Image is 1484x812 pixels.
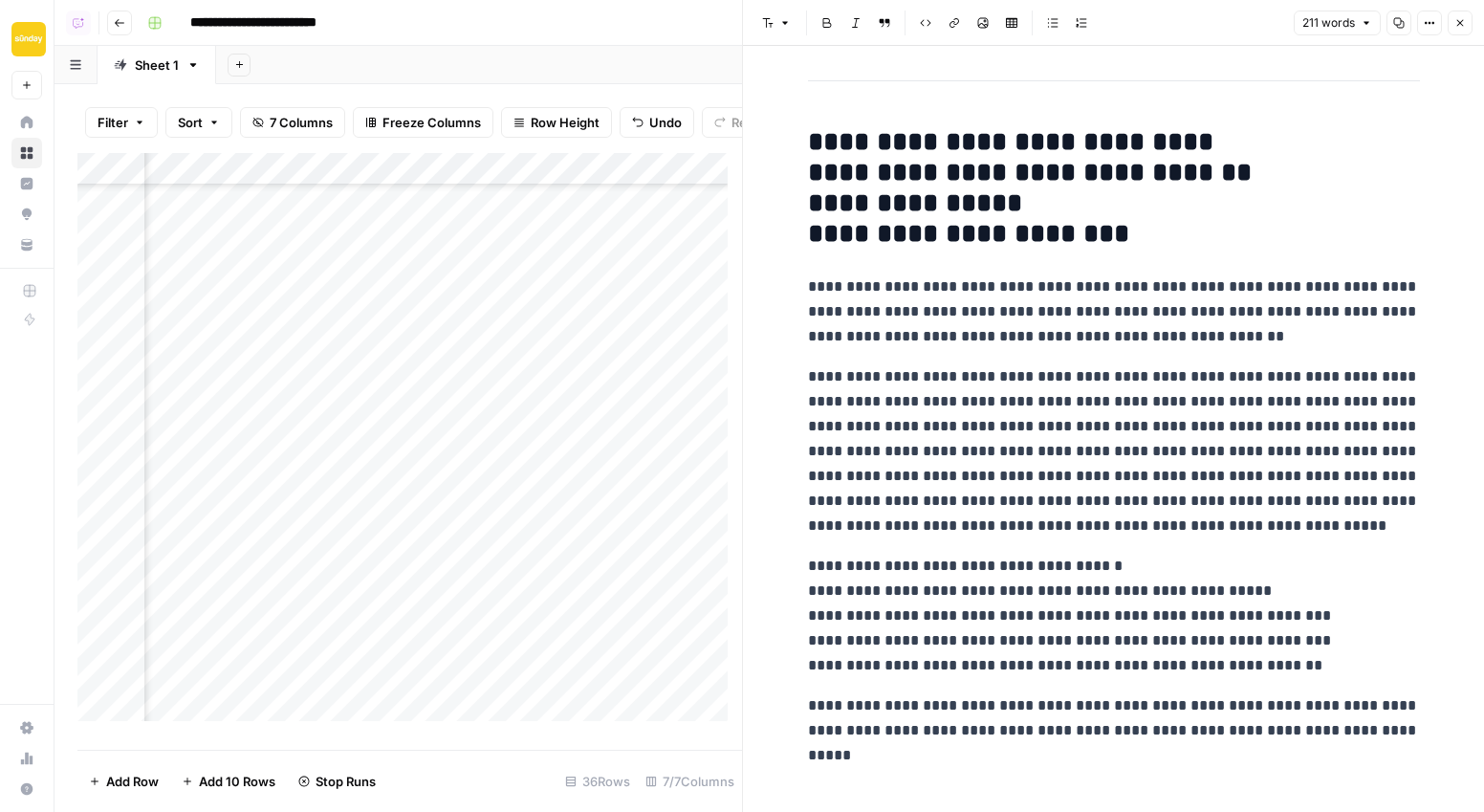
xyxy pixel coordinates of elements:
[557,766,638,797] div: 36 Rows
[316,772,376,791] span: Stop Runs
[240,107,345,138] button: 7 Columns
[620,107,694,138] button: Undo
[135,55,179,75] div: Sheet 1
[287,766,387,797] button: Stop Runs
[353,107,493,138] button: Freeze Columns
[11,713,42,743] a: Settings
[11,168,42,199] a: Insights
[531,113,600,132] span: Row Height
[178,113,203,132] span: Sort
[382,113,481,132] span: Freeze Columns
[11,199,42,230] a: Opportunities
[11,107,42,138] a: Home
[11,15,42,63] button: Workspace: Sunday Lawn Care
[731,113,762,132] span: Redo
[170,766,287,797] button: Add 10 Rows
[11,774,42,804] button: Help + Support
[165,107,232,138] button: Sort
[199,772,275,791] span: Add 10 Rows
[1294,11,1381,35] button: 211 words
[11,743,42,774] a: Usage
[11,22,46,56] img: Sunday Lawn Care Logo
[85,107,158,138] button: Filter
[98,113,128,132] span: Filter
[649,113,682,132] span: Undo
[98,46,216,84] a: Sheet 1
[77,766,170,797] button: Add Row
[638,766,742,797] div: 7/7 Columns
[501,107,612,138] button: Row Height
[11,138,42,168] a: Browse
[106,772,159,791] span: Add Row
[270,113,333,132] span: 7 Columns
[1302,14,1355,32] span: 211 words
[11,230,42,260] a: Your Data
[702,107,775,138] button: Redo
